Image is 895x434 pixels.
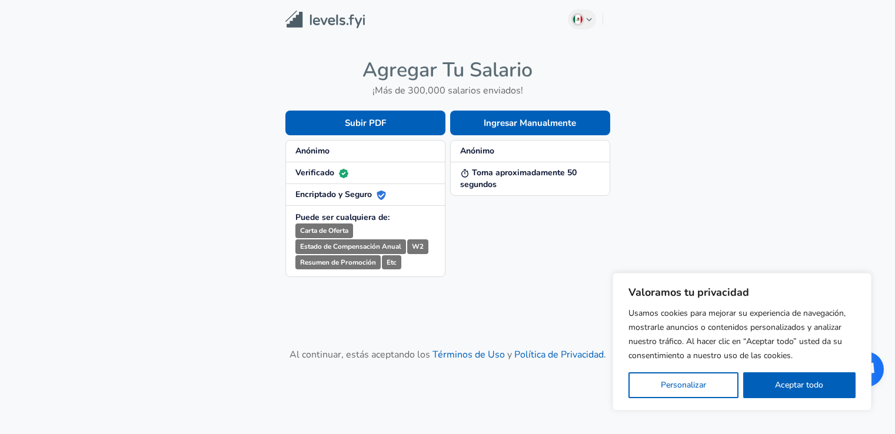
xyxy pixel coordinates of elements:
button: Personalizar [628,372,738,398]
strong: Encriptado y Seguro [295,189,386,200]
button: Ingresar Manualmente [450,111,610,135]
strong: Anónimo [295,145,330,156]
strong: Puede ser cualquiera de: [295,212,390,223]
button: Aceptar todo [743,372,856,398]
a: Términos de Uso [432,348,505,361]
button: Subir PDF [285,111,445,135]
p: Usamos cookies para mejorar su experiencia de navegación, mostrarle anuncios o contenidos persona... [628,306,856,363]
strong: Toma aproximadamente 50 segundos [460,167,577,190]
strong: Anónimo [460,145,494,156]
button: Spanish (Mexico) [568,9,596,29]
a: Política de Privacidad [514,348,604,361]
small: Estado de Compensación Anual [295,239,406,254]
small: Carta de Oferta [295,223,353,238]
div: Valoramos tu privacidad [613,273,871,410]
p: Valoramos tu privacidad [628,285,856,299]
img: Levels.fyi [285,11,365,29]
small: W2 [407,239,428,254]
h6: ¡Más de 300,000 salarios enviados! [285,82,610,99]
img: Spanish (Mexico) [573,15,583,24]
h4: Agregar Tu Salario [285,58,610,82]
strong: Verificado [295,167,348,178]
small: Resumen de Promoción [295,255,381,270]
small: Etc [382,255,401,270]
